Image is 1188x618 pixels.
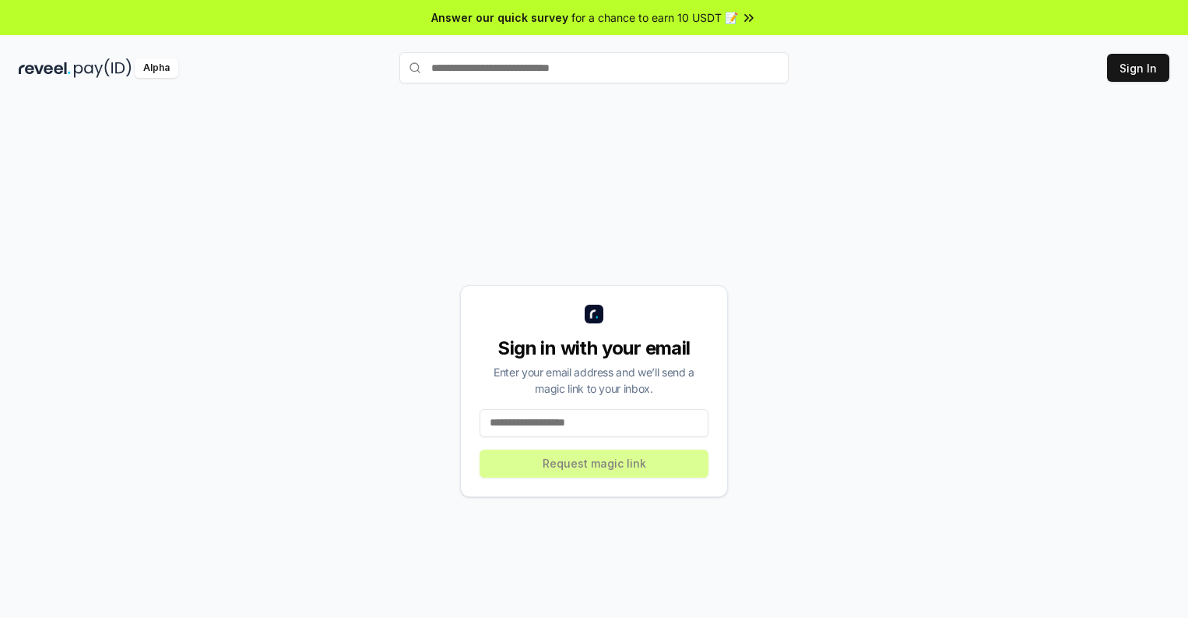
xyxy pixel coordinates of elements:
[431,9,568,26] span: Answer our quick survey
[585,305,603,323] img: logo_small
[571,9,738,26] span: for a chance to earn 10 USDT 📝
[480,364,708,397] div: Enter your email address and we’ll send a magic link to your inbox.
[135,58,178,78] div: Alpha
[19,58,71,78] img: reveel_dark
[74,58,132,78] img: pay_id
[480,336,708,361] div: Sign in with your email
[1107,54,1169,82] button: Sign In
